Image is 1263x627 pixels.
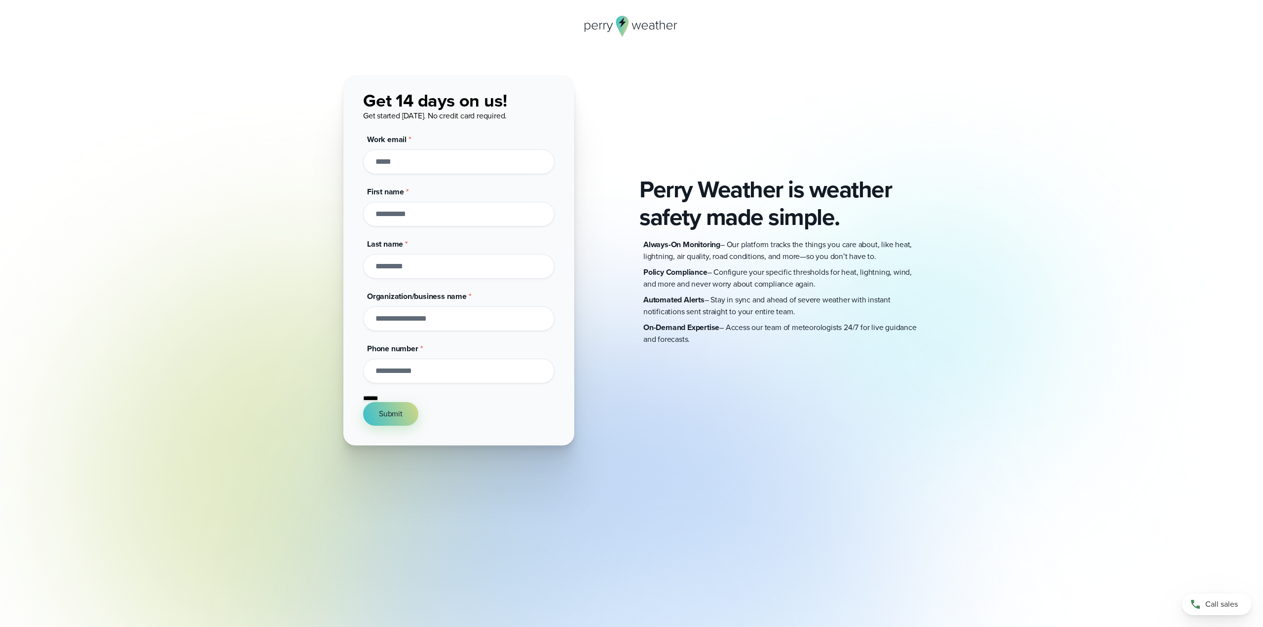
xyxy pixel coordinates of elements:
[643,239,720,250] strong: Always-On Monitoring
[363,402,418,426] button: Submit
[367,134,407,145] span: Work email
[379,408,403,420] span: Submit
[367,238,403,250] span: Last name
[643,239,920,262] p: – Our platform tracks the things you care about, like heat, lightning, air quality, road conditio...
[1182,593,1251,615] a: Call sales
[643,266,707,278] strong: Policy Compliance
[643,322,920,345] p: – Access our team of meteorologists 24/7 for live guidance and forecasts.
[643,294,705,305] strong: Automated Alerts
[643,266,920,290] p: – Configure your specific thresholds for heat, lightning, wind, and more and never worry about co...
[367,291,467,302] span: Organization/business name
[1205,598,1238,610] span: Call sales
[367,343,418,354] span: Phone number
[643,294,920,318] p: – Stay in sync and ahead of severe weather with instant notifications sent straight to your entir...
[363,110,507,121] span: Get started [DATE]. No credit card required.
[639,176,920,231] h2: Perry Weather is weather safety made simple.
[363,87,507,113] span: Get 14 days on us!
[367,186,404,197] span: First name
[643,322,719,333] strong: On-Demand Expertise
